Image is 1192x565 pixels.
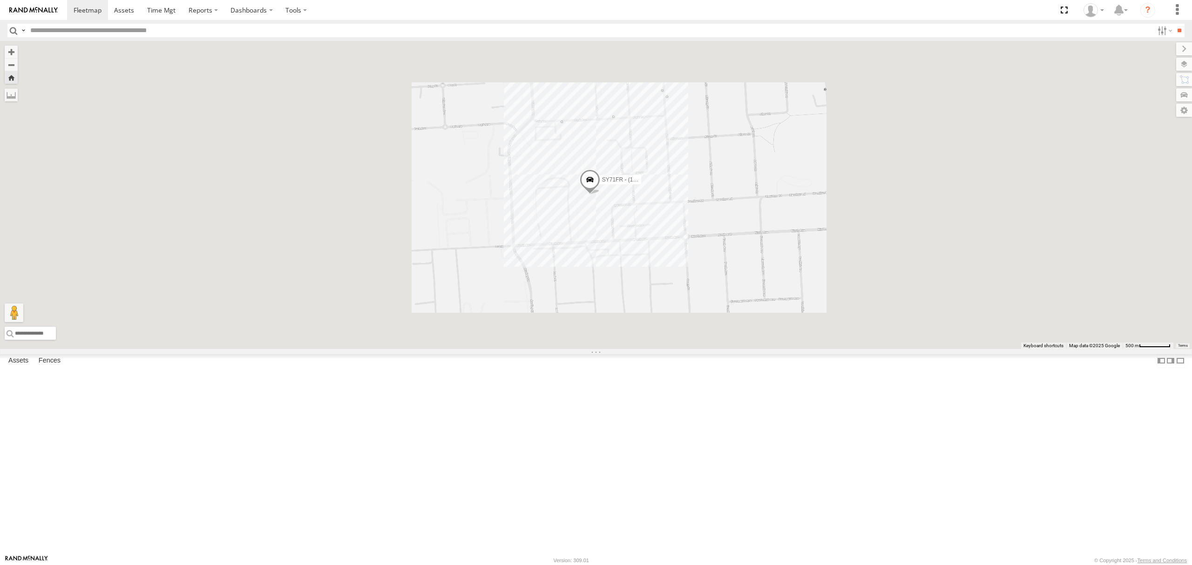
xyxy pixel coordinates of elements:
button: Zoom in [5,46,18,58]
span: 500 m [1125,343,1139,348]
span: Map data ©2025 Google [1069,343,1120,348]
div: Version: 309.01 [554,558,589,563]
button: Zoom out [5,58,18,71]
button: Zoom Home [5,71,18,84]
button: Map Scale: 500 m per 64 pixels [1123,343,1173,349]
label: Search Filter Options [1154,24,1174,37]
a: Terms (opens in new tab) [1178,344,1188,348]
label: Search Query [20,24,27,37]
a: Visit our Website [5,556,48,565]
i: ? [1140,3,1155,18]
label: Map Settings [1176,104,1192,117]
a: Terms and Conditions [1138,558,1187,563]
div: © Copyright 2025 - [1094,558,1187,563]
label: Hide Summary Table [1176,354,1185,368]
img: rand-logo.svg [9,7,58,13]
button: Keyboard shortcuts [1023,343,1063,349]
div: Peter Lu [1080,3,1107,17]
label: Dock Summary Table to the Left [1157,354,1166,368]
label: Assets [4,354,33,367]
label: Dock Summary Table to the Right [1166,354,1175,368]
span: SY71FR - (16P TRAILER) PM1 [602,176,680,183]
label: Measure [5,88,18,101]
label: Fences [34,354,65,367]
button: Drag Pegman onto the map to open Street View [5,303,23,322]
